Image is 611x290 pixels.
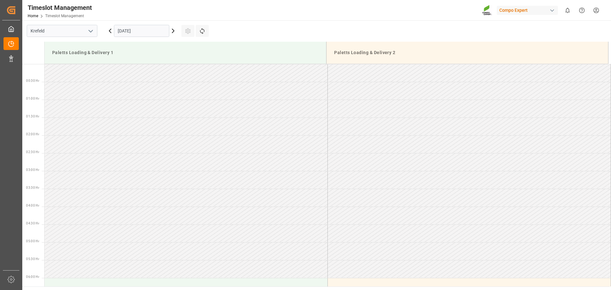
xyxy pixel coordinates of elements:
button: show 0 new notifications [560,3,575,18]
button: Help Center [575,3,589,18]
div: Paletts Loading & Delivery 1 [50,47,321,59]
div: Paletts Loading & Delivery 2 [332,47,603,59]
button: Compo Expert [497,4,560,16]
span: 06:00 Hr [26,275,39,279]
button: open menu [86,26,95,36]
span: 03:30 Hr [26,186,39,189]
span: 03:00 Hr [26,168,39,172]
div: Compo Expert [497,6,558,15]
a: Home [28,14,38,18]
span: 05:00 Hr [26,239,39,243]
input: Type to search/select [27,25,97,37]
span: 01:00 Hr [26,97,39,100]
span: 02:30 Hr [26,150,39,154]
span: 04:30 Hr [26,222,39,225]
span: 02:00 Hr [26,132,39,136]
input: DD.MM.YYYY [114,25,169,37]
img: Screenshot%202023-09-29%20at%2010.02.21.png_1712312052.png [482,5,492,16]
span: 04:00 Hr [26,204,39,207]
span: 05:30 Hr [26,257,39,261]
span: 00:30 Hr [26,79,39,82]
div: Timeslot Management [28,3,92,12]
span: 01:30 Hr [26,115,39,118]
